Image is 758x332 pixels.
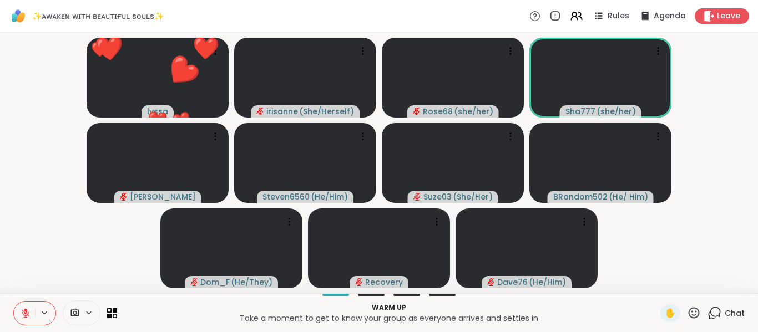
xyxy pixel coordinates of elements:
span: Recovery [365,277,403,288]
span: Rose68 [423,106,453,117]
span: ✨ᴀᴡᴀᴋᴇɴ ᴡɪᴛʜ ʙᴇᴀᴜᴛɪғᴜʟ sᴏᴜʟs✨ [32,11,164,22]
span: [PERSON_NAME] [130,191,196,202]
img: ShareWell Logomark [9,7,28,25]
span: audio-muted [256,108,264,115]
span: audio-muted [355,278,363,286]
span: Dave76 [497,277,528,288]
span: Agenda [654,11,686,22]
span: Sha777 [565,106,595,117]
span: ( He/Him ) [529,277,566,288]
span: audio-muted [120,193,128,201]
span: irisanne [266,106,298,117]
button: ❤️ [84,23,134,73]
span: Chat [725,308,745,319]
button: ❤️ [183,25,229,71]
span: BRandom502 [553,191,608,202]
span: Suze03 [423,191,452,202]
span: ( He/ Him ) [609,191,648,202]
span: Dom_F [200,277,230,288]
span: ( He/Him ) [311,191,348,202]
span: ( She/Her ) [453,191,493,202]
span: ✋ [665,307,676,320]
span: ( She/Herself ) [299,106,354,117]
span: audio-muted [190,278,198,286]
span: audio-muted [413,108,421,115]
p: Warm up [124,303,654,313]
span: audio-muted [487,278,495,286]
span: Steven6560 [262,191,310,202]
span: Rules [608,11,629,22]
span: Leave [717,11,740,22]
span: ( He/They ) [231,277,272,288]
span: audio-muted [413,193,421,201]
span: ( she/her ) [454,106,493,117]
button: ❤️ [145,35,218,109]
p: Take a moment to get to know your group as everyone arrives and settles in [124,313,654,324]
span: ( she/her ) [597,106,636,117]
